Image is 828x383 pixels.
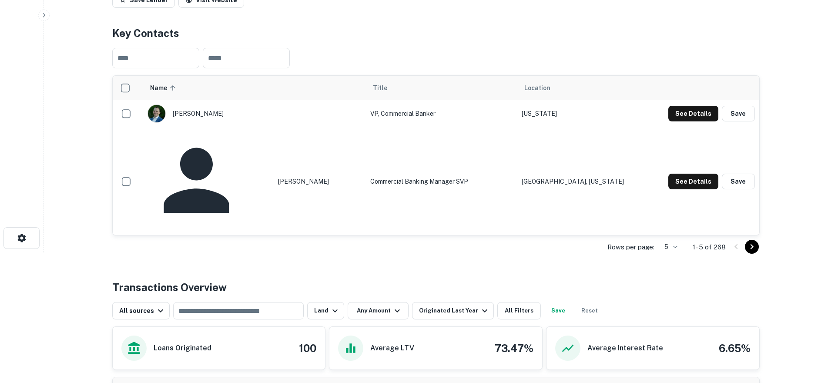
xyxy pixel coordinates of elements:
div: 5 [658,241,679,253]
span: Name [150,83,178,93]
th: Name [143,76,366,100]
h6: Average Interest Rate [587,343,663,353]
span: Title [373,83,399,93]
div: All sources [119,306,166,316]
button: See Details [668,174,718,189]
div: [PERSON_NAME] [147,104,362,123]
td: [GEOGRAPHIC_DATA], [US_STATE] [517,127,647,236]
button: Save [722,106,755,121]
h4: 73.47% [495,340,533,356]
button: Save your search to get updates of matches that match your search criteria. [544,302,572,319]
th: Title [366,76,517,100]
p: Rows per page: [607,242,654,252]
h4: Transactions Overview [112,279,227,295]
button: All sources [112,302,170,319]
img: 1687215053535 [148,105,165,122]
button: Save [722,174,755,189]
button: Land [307,302,344,319]
th: Location [517,76,647,100]
h4: 6.65% [719,340,751,356]
button: Originated Last Year [412,302,494,319]
td: [US_STATE] [517,100,647,127]
button: Any Amount [348,302,409,319]
span: Location [524,83,550,93]
button: All Filters [497,302,541,319]
button: See Details [668,106,718,121]
iframe: Chat Widget [784,313,828,355]
div: [PERSON_NAME] [147,131,362,232]
td: VP, Commercial Banker [366,100,517,127]
p: 1–5 of 268 [693,242,726,252]
h6: Average LTV [370,343,414,353]
button: Reset [576,302,603,319]
h6: Loans Originated [154,343,211,353]
h4: 100 [299,340,316,356]
h4: Key Contacts [112,25,760,41]
button: Go to next page [745,240,759,254]
div: scrollable content [113,76,759,235]
div: Originated Last Year [419,306,490,316]
td: Commercial Banking Manager SVP [366,127,517,236]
